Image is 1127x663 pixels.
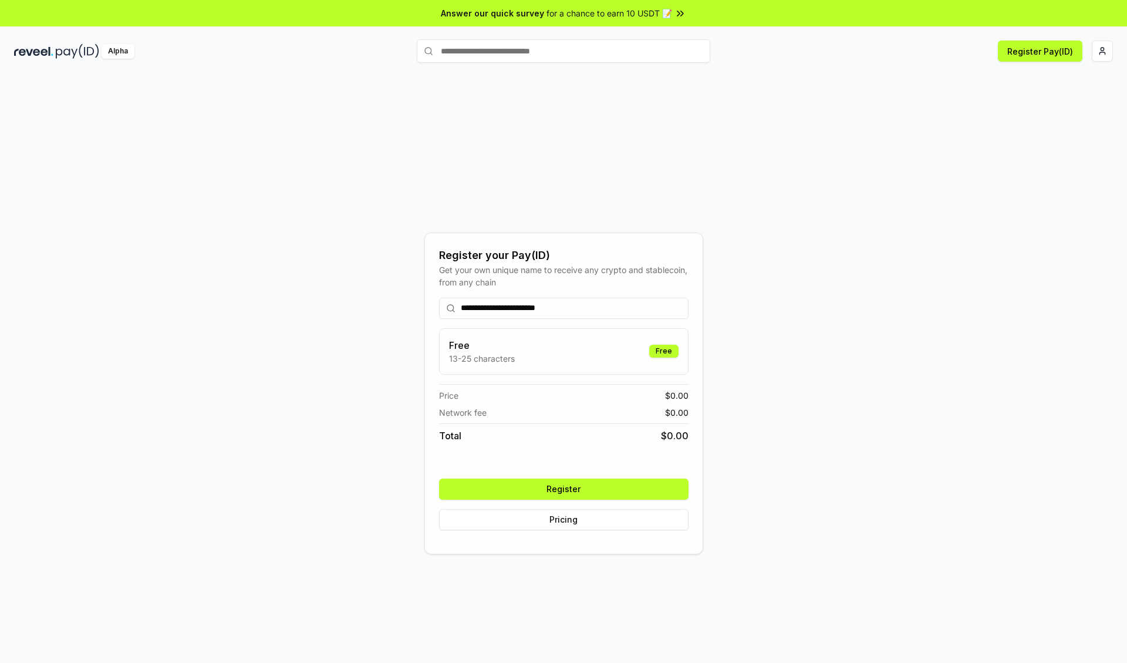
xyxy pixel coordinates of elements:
[439,247,689,264] div: Register your Pay(ID)
[449,352,515,365] p: 13-25 characters
[439,406,487,419] span: Network fee
[439,389,458,402] span: Price
[998,41,1082,62] button: Register Pay(ID)
[102,44,134,59] div: Alpha
[661,429,689,443] span: $ 0.00
[546,7,672,19] span: for a chance to earn 10 USDT 📝
[14,44,53,59] img: reveel_dark
[449,338,515,352] h3: Free
[649,345,679,358] div: Free
[439,509,689,530] button: Pricing
[665,389,689,402] span: $ 0.00
[441,7,544,19] span: Answer our quick survey
[56,44,99,59] img: pay_id
[665,406,689,419] span: $ 0.00
[439,264,689,288] div: Get your own unique name to receive any crypto and stablecoin, from any chain
[439,479,689,500] button: Register
[439,429,461,443] span: Total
